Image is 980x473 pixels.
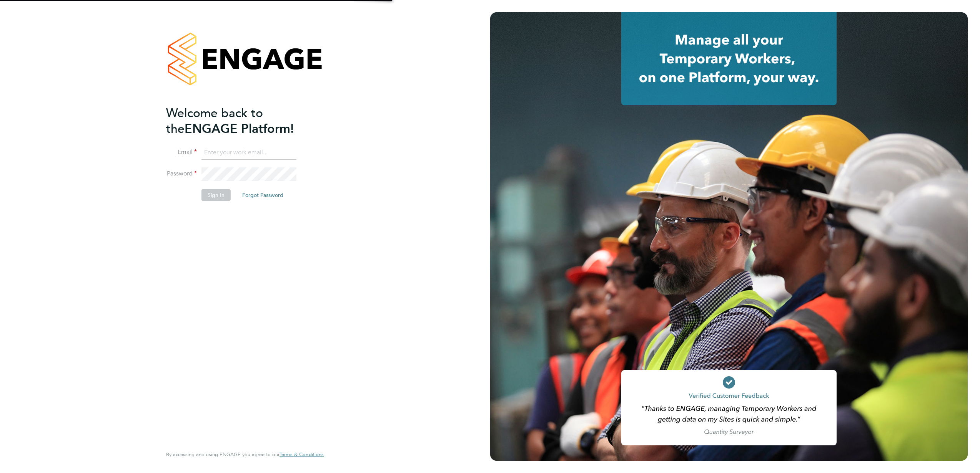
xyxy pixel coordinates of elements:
label: Password [166,170,197,178]
button: Sign In [201,189,231,201]
button: Forgot Password [236,189,290,201]
a: Terms & Conditions [280,451,324,458]
span: Welcome back to the [166,106,263,136]
label: Email [166,148,197,156]
span: By accessing and using ENGAGE you agree to our [166,451,324,458]
h2: ENGAGE Platform! [166,105,316,137]
input: Enter your work email... [201,146,296,160]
